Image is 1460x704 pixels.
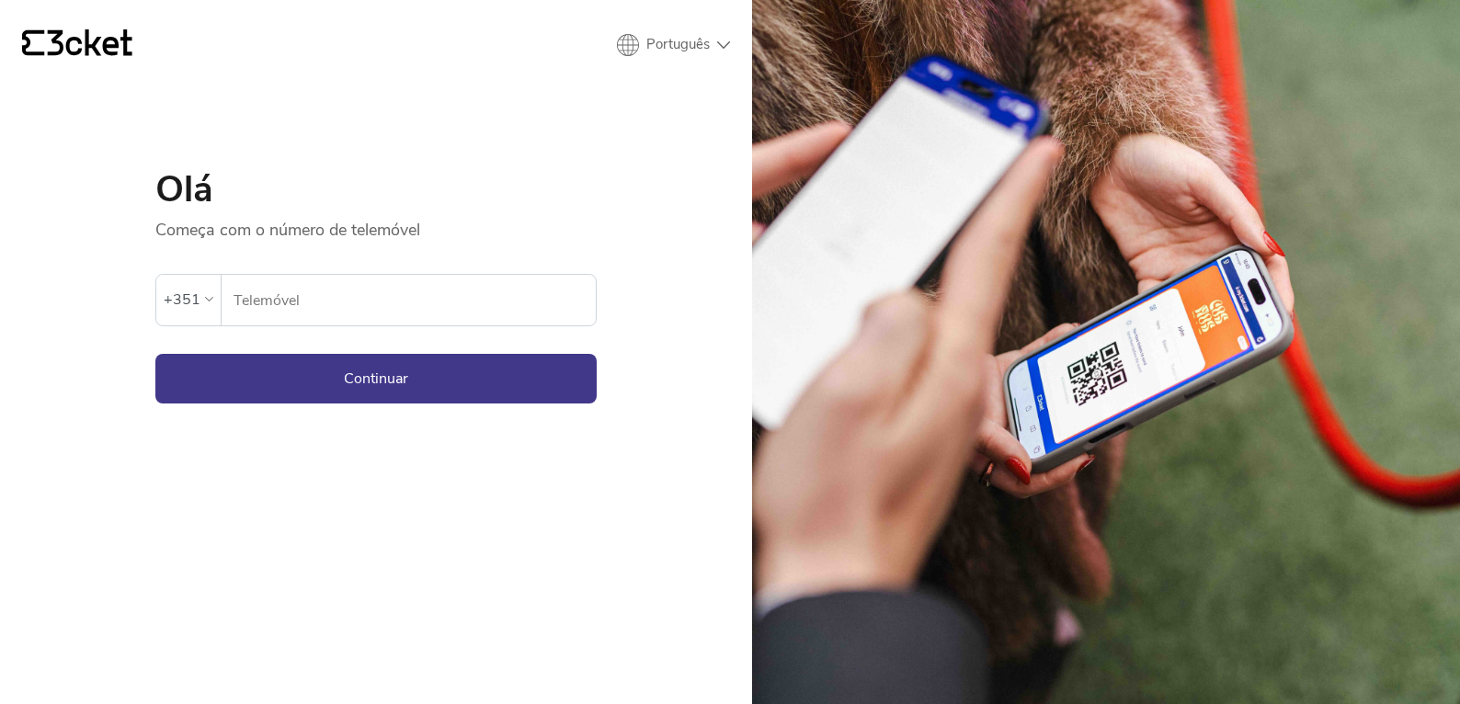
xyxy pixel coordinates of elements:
[164,286,200,313] div: +351
[155,171,597,208] h1: Olá
[22,29,132,61] a: {' '}
[222,275,596,326] label: Telemóvel
[155,208,597,241] p: Começa com o número de telemóvel
[155,354,597,403] button: Continuar
[233,275,596,325] input: Telemóvel
[22,30,44,56] g: {' '}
